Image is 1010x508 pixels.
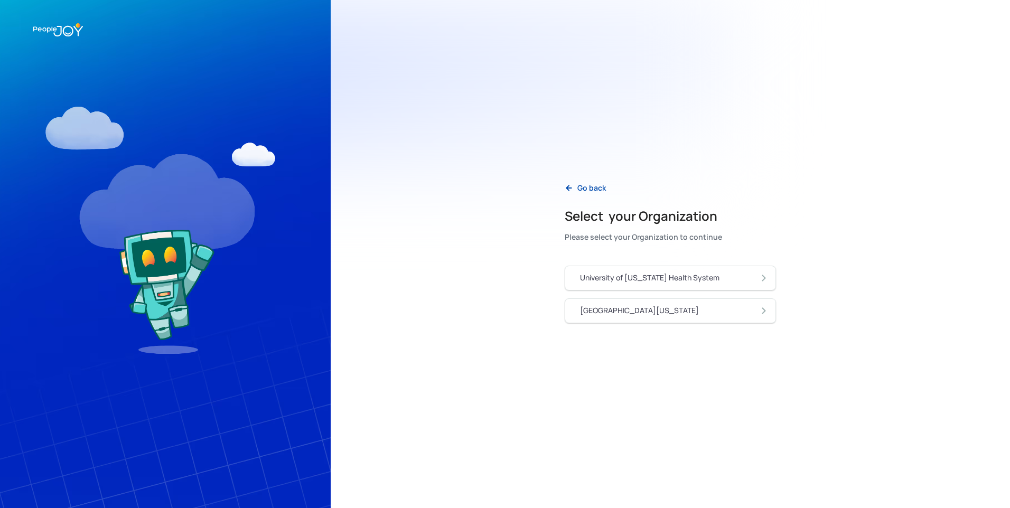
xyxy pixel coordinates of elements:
[565,298,776,323] a: [GEOGRAPHIC_DATA][US_STATE]
[577,183,606,193] div: Go back
[565,230,722,244] div: Please select your Organization to continue
[556,177,614,199] a: Go back
[565,266,776,290] a: University of [US_STATE] Health System
[565,208,722,224] h2: Select your Organization
[580,305,699,316] div: [GEOGRAPHIC_DATA][US_STATE]
[580,272,719,283] div: University of [US_STATE] Health System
